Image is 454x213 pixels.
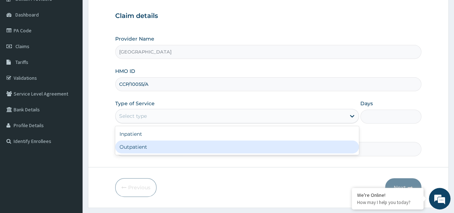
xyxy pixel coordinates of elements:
img: d_794563401_company_1708531726252_794563401 [13,36,29,54]
div: Inpatient [115,128,359,140]
input: Enter HMO ID [115,77,421,91]
textarea: Type your message and hit 'Enter' [4,139,137,164]
div: Outpatient [115,140,359,153]
div: We're Online! [357,192,418,198]
span: We're online! [42,62,99,134]
p: How may I help you today? [357,199,418,205]
span: Claims [15,43,29,50]
label: Type of Service [115,100,155,107]
button: Next [385,178,421,197]
label: Days [360,100,373,107]
div: Minimize live chat window [118,4,135,21]
label: HMO ID [115,68,135,75]
div: Select type [119,112,147,120]
button: Previous [115,178,156,197]
h3: Claim details [115,12,421,20]
label: Provider Name [115,35,154,42]
span: Tariffs [15,59,28,65]
span: Dashboard [15,11,39,18]
div: Chat with us now [37,40,121,50]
